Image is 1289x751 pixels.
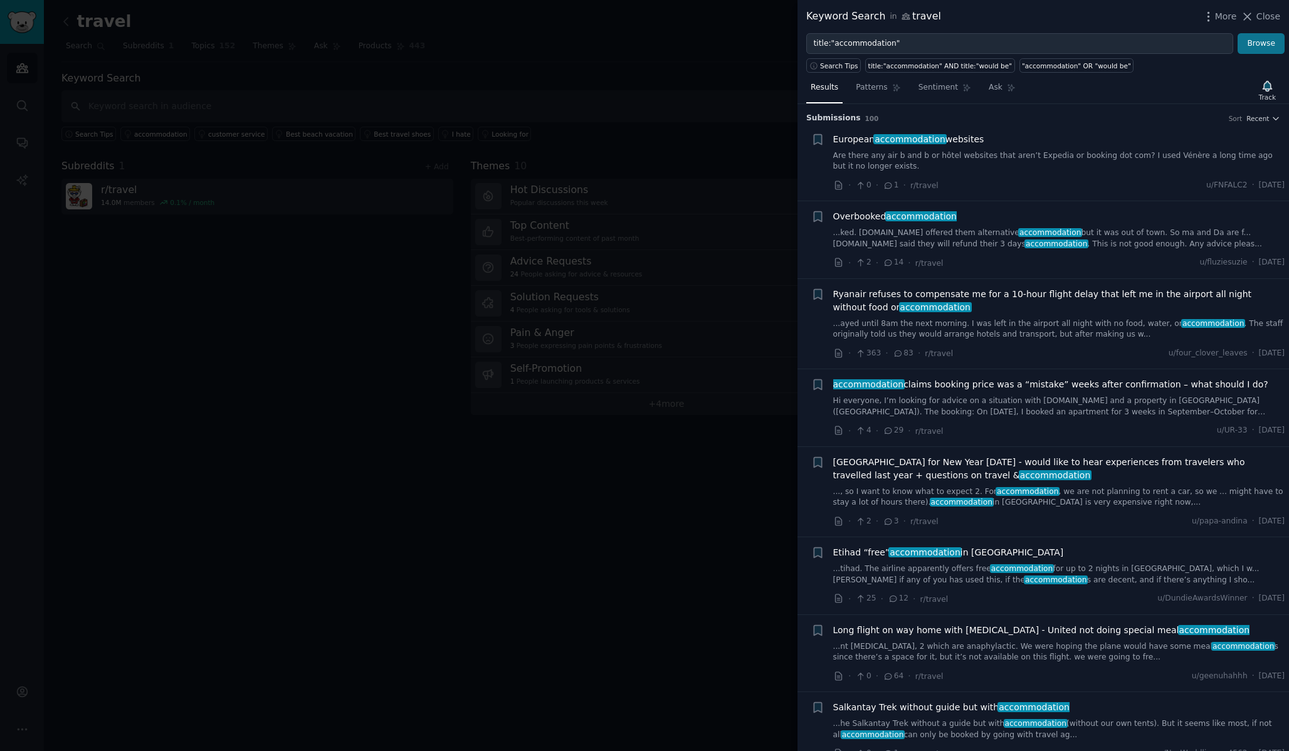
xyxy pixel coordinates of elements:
[885,347,888,360] span: ·
[888,547,961,557] span: accommodation
[833,210,957,223] a: Overbookedaccommodation
[1024,239,1088,248] span: accommodation
[1199,257,1247,268] span: u/fluziesuzie
[833,133,984,146] a: Europeanaccommodationwebsites
[855,257,871,268] span: 2
[915,427,944,436] span: r/travel
[1229,114,1243,123] div: Sort
[876,515,878,528] span: ·
[925,349,953,358] span: r/travel
[1252,593,1255,604] span: ·
[893,348,913,359] span: 83
[908,256,910,270] span: ·
[1259,348,1285,359] span: [DATE]
[913,592,915,606] span: ·
[881,592,883,606] span: ·
[833,150,1285,172] a: Are there any air b and b or hôtel websites that aren’t Expedia or booking dot com? I used Vénère...
[848,592,851,606] span: ·
[806,9,941,24] div: Keyword Search travel
[833,624,1250,637] span: Long flight on way home with [MEDICAL_DATA] - United not doing special meal
[885,211,958,221] span: accommodation
[876,179,878,192] span: ·
[1252,257,1255,268] span: ·
[1241,10,1280,23] button: Close
[1259,516,1285,527] span: [DATE]
[915,672,944,681] span: r/travel
[1206,180,1248,191] span: u/FNFALC2
[841,730,905,739] span: accommodation
[888,593,908,604] span: 12
[1252,516,1255,527] span: ·
[1169,348,1248,359] span: u/four_clover_leaves
[832,379,905,389] span: accommodation
[997,702,1070,712] span: accommodation
[1217,425,1248,436] span: u/UR-33
[855,671,871,682] span: 0
[1252,180,1255,191] span: ·
[811,82,838,93] span: Results
[833,624,1250,637] a: Long flight on way home with [MEDICAL_DATA] - United not doing special mealaccommodation
[883,180,898,191] span: 1
[833,378,1268,391] a: accommodationclaims booking price was a “mistake” weeks after confirmation – what should I do?
[989,82,1002,93] span: Ask
[833,396,1285,418] a: Hi everyone, I’m looking for advice on a situation with [DOMAIN_NAME] and a property in [GEOGRAPH...
[855,180,871,191] span: 0
[1211,642,1275,651] span: accommodation
[899,302,972,312] span: accommodation
[833,546,1064,559] span: Etihad “free” in [GEOGRAPHIC_DATA]
[833,641,1285,663] a: ...nt [MEDICAL_DATA], 2 which are anaphylactic. We were hoping the plane would have some mealacco...
[833,228,1285,249] a: ...ked. [DOMAIN_NAME] offered them alternativeaccommodationbut it was out of town. So ma and Da a...
[1259,180,1285,191] span: [DATE]
[1019,58,1134,73] a: "accommodation" OR "would be"
[855,593,876,604] span: 25
[848,347,851,360] span: ·
[1215,10,1237,23] span: More
[903,515,906,528] span: ·
[868,61,1012,70] div: title:"accommodation" AND title:"would be"
[930,498,994,507] span: accommodation
[903,179,906,192] span: ·
[865,115,879,122] span: 100
[833,133,984,146] span: European websites
[833,701,1070,714] span: Salkantay Trek without guide but with
[883,425,903,436] span: 29
[865,58,1014,73] a: title:"accommodation" AND title:"would be"
[918,82,958,93] span: Sentiment
[848,256,851,270] span: ·
[1259,93,1276,102] div: Track
[855,348,881,359] span: 363
[855,516,871,527] span: 2
[833,701,1070,714] a: Salkantay Trek without guide but withaccommodation
[1259,593,1285,604] span: [DATE]
[876,670,878,683] span: ·
[833,718,1285,740] a: ...he Salkantay Trek without a guide but withaccommodation(without our own tents). But it seems l...
[1246,114,1280,123] button: Recent
[1259,257,1285,268] span: [DATE]
[876,256,878,270] span: ·
[1192,671,1248,682] span: u/geenuhahhh
[1202,10,1237,23] button: More
[833,486,1285,508] a: ..., so I want to know what to expect 2. Foraccommodation, we are not planning to rent a car, so ...
[848,179,851,192] span: ·
[1022,61,1131,70] div: "accommodation" OR "would be"
[1252,425,1255,436] span: ·
[833,546,1064,559] a: Etihad “free”accommodationin [GEOGRAPHIC_DATA]
[920,595,949,604] span: r/travel
[1256,10,1280,23] span: Close
[910,181,939,190] span: r/travel
[833,318,1285,340] a: ...ayed until 8am the next morning. I was left in the airport all night with no food, water, orac...
[883,671,903,682] span: 64
[1259,425,1285,436] span: [DATE]
[1192,516,1248,527] span: u/papa-andina
[848,670,851,683] span: ·
[833,288,1285,314] a: Ryanair refuses to compensate me for a 10-hour flight delay that left me in the airport all night...
[848,424,851,438] span: ·
[833,564,1285,586] a: ...tihad. The airline apparently offers freeaccommodationfor up to 2 nights in [GEOGRAPHIC_DATA],...
[806,58,861,73] button: Search Tips
[914,78,976,103] a: Sentiment
[873,134,946,144] span: accommodation
[1252,348,1255,359] span: ·
[1004,719,1068,728] span: accommodation
[915,259,944,268] span: r/travel
[806,113,861,124] span: Submission s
